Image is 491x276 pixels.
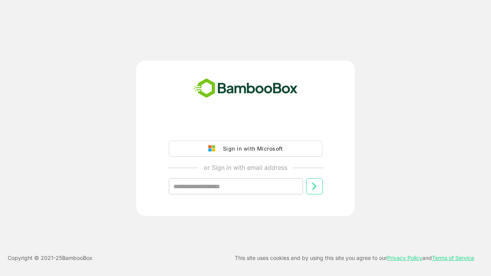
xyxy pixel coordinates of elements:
div: Sign in with Microsoft [219,144,283,154]
img: google [208,145,219,152]
p: Copyright © 2021- 25 BambooBox [8,253,92,263]
img: bamboobox [189,76,302,101]
p: or Sign in with email address [204,163,287,172]
a: Privacy Policy [387,255,422,261]
button: Sign in with Microsoft [169,141,322,157]
p: This site uses cookies and by using this site you agree to our and [235,253,474,263]
a: Terms of Service [432,255,474,261]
